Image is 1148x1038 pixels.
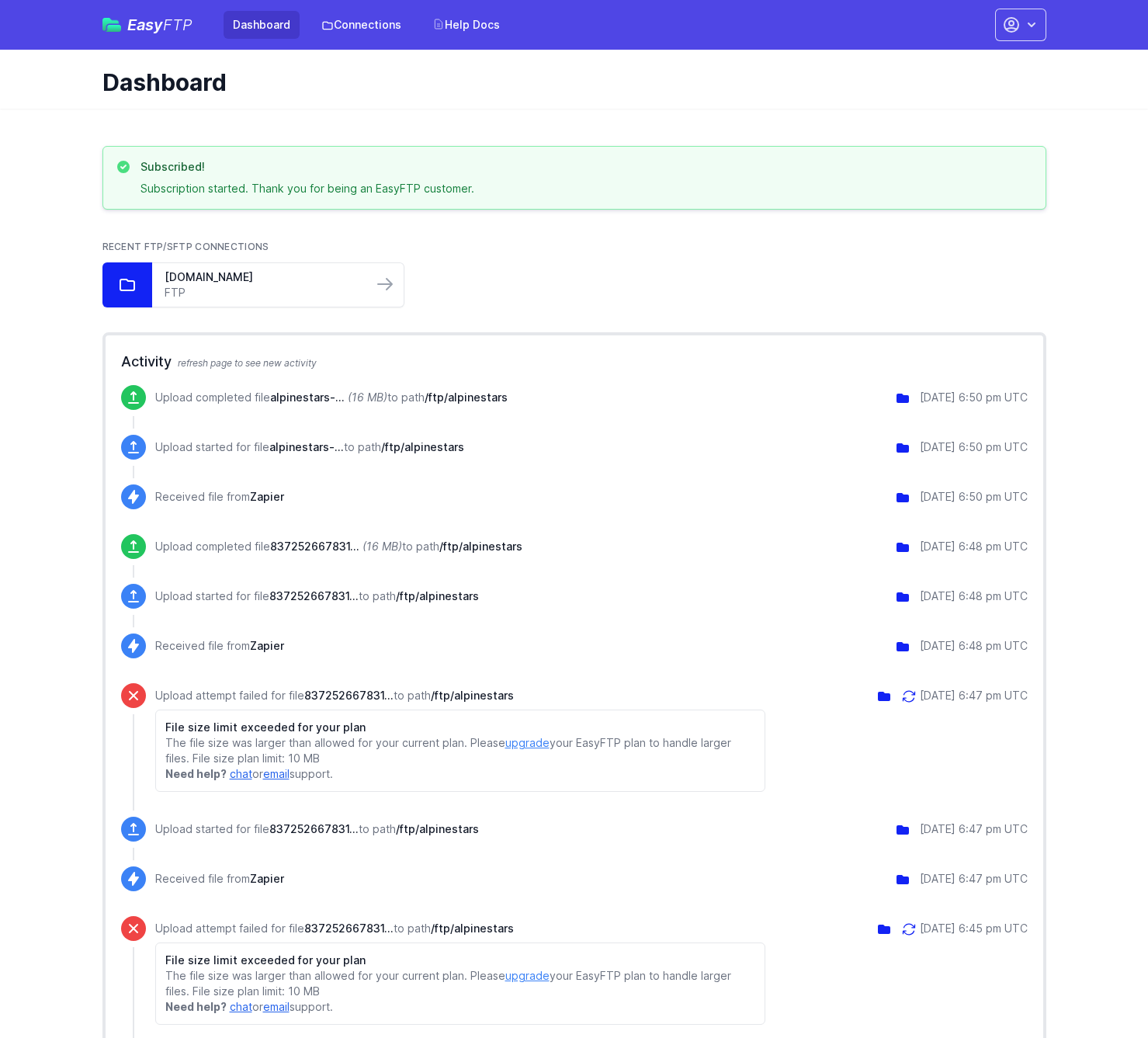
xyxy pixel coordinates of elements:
[155,821,479,837] p: Upload started for file to path
[304,689,394,702] span: 8372526678318.alpinestars-inventory.csv
[250,639,284,652] span: Zapier
[102,68,1034,96] h1: Dashboard
[102,17,192,33] a: EasyFTP
[165,767,227,780] strong: Need help?
[263,767,290,780] a: email
[920,588,1028,604] div: [DATE] 6:48 pm UTC
[920,439,1028,455] div: [DATE] 6:50 pm UTC
[165,285,360,300] a: FTP
[920,489,1028,505] div: [DATE] 6:50 pm UTC
[165,1000,227,1013] strong: Need help?
[250,490,284,503] span: Zapier
[165,968,756,999] p: The file size was larger than allowed for your current plan. Please your EasyFTP plan to handle l...
[920,539,1028,554] div: [DATE] 6:48 pm UTC
[155,539,522,554] p: Upload completed file to path
[165,766,756,782] p: or support.
[250,872,284,885] span: Zapier
[155,439,464,455] p: Upload started for file to path
[178,357,317,369] span: refresh page to see new activity
[155,390,508,405] p: Upload completed file to path
[381,440,464,453] span: /ftp/alpinestars
[348,391,387,404] i: (16 MB)
[312,11,411,39] a: Connections
[920,871,1028,887] div: [DATE] 6:47 pm UTC
[270,540,359,553] span: 8372526678318.alpinestars-inventory.csv
[431,689,514,702] span: /ftp/alpinestars
[920,921,1028,936] div: [DATE] 6:45 pm UTC
[165,735,756,766] p: The file size was larger than allowed for your current plan. Please your EasyFTP plan to handle l...
[102,18,121,32] img: easyftp_logo.png
[439,540,522,553] span: /ftp/alpinestars
[505,736,550,749] a: upgrade
[269,440,344,453] span: alpinestars-inventory.csv
[425,391,508,404] span: /ftp/alpinestars
[920,638,1028,654] div: [DATE] 6:48 pm UTC
[165,720,756,735] h6: File size limit exceeded for your plan
[163,16,192,34] span: FTP
[140,181,474,196] p: Subscription started. Thank you for being an EasyFTP customer.
[920,688,1028,703] div: [DATE] 6:47 pm UTC
[431,922,514,935] span: /ftp/alpinestars
[155,638,284,654] p: Received file from
[423,11,509,39] a: Help Docs
[269,589,359,602] span: 8372526678318.alpinestars-inventory.csv
[102,241,1046,253] h2: Recent FTP/SFTP Connections
[127,17,192,33] span: Easy
[230,1000,252,1013] a: chat
[155,871,284,887] p: Received file from
[920,390,1028,405] div: [DATE] 6:50 pm UTC
[270,391,345,404] span: alpinestars-inventory.csv
[155,588,479,604] p: Upload started for file to path
[155,921,766,936] p: Upload attempt failed for file to path
[304,922,394,935] span: 8372526678318.alpinestars-inventory.csv
[165,999,756,1015] p: or support.
[155,688,766,703] p: Upload attempt failed for file to path
[224,11,300,39] a: Dashboard
[121,351,1028,373] h2: Activity
[230,767,252,780] a: chat
[165,269,360,285] a: [DOMAIN_NAME]
[920,821,1028,837] div: [DATE] 6:47 pm UTC
[140,159,474,175] h3: Subscribed!
[396,589,479,602] span: /ftp/alpinestars
[155,489,284,505] p: Received file from
[165,953,756,968] h6: File size limit exceeded for your plan
[505,969,550,982] a: upgrade
[396,822,479,835] span: /ftp/alpinestars
[263,1000,290,1013] a: email
[269,822,359,835] span: 8372526678318.alpinestars-inventory.csv
[362,540,402,553] i: (16 MB)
